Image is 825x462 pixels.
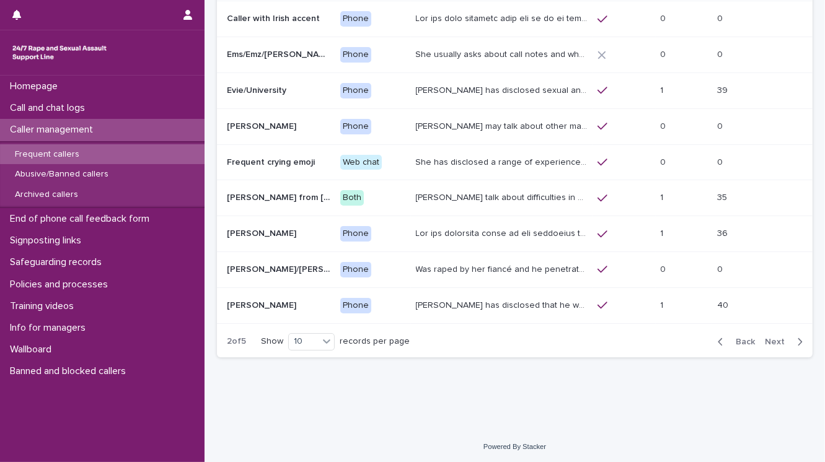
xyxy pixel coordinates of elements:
p: 0 [717,262,725,275]
p: Evie/University [227,83,289,96]
p: Evie has disclosed sexual and emotional abuse from a female friend at university which has been h... [416,83,590,96]
tr: [PERSON_NAME]/[PERSON_NAME]/Mille/Poppy/[PERSON_NAME] ('HOLD ME' HOLD MY HAND)[PERSON_NAME]/[PERS... [217,251,813,287]
p: John has disclosed that he was raped by 10 men when he was homeless between the age of 26 -28yrs ... [416,298,590,311]
p: End of phone call feedback form [5,213,159,225]
p: 35 [717,190,730,203]
p: Caller management [5,124,103,136]
p: She has described abuse in her childhood from an uncle and an older sister. The abuse from her un... [416,226,590,239]
div: Phone [340,226,371,242]
p: Info for managers [5,322,95,334]
div: Phone [340,47,371,63]
p: Banned and blocked callers [5,365,136,377]
div: 10 [289,335,319,348]
p: Policies and processes [5,279,118,290]
p: Safeguarding records [5,256,112,268]
p: Frequent callers [5,149,89,160]
div: Phone [340,83,371,98]
p: [PERSON_NAME] from [GEOGRAPHIC_DATA] [227,190,333,203]
p: Training videos [5,300,84,312]
tr: Caller with Irish accentCaller with Irish accent PhoneLor ips dolo sitametc adip eli se do ei tem... [217,1,813,37]
p: 1 [661,190,666,203]
p: Caller with Irish accent [227,11,322,24]
button: Next [760,336,813,347]
div: Phone [340,119,371,134]
span: Back [728,338,755,346]
p: 0 [661,47,669,60]
p: 0 [717,119,725,132]
p: 1 [661,83,666,96]
p: Archived callers [5,190,88,200]
p: records per page [340,336,410,347]
p: Ems/Emz/[PERSON_NAME] [227,47,333,60]
p: Frances may talk about other matters including her care, and her unhappiness with the care she re... [416,119,590,132]
tr: Evie/UniversityEvie/University Phone[PERSON_NAME] has disclosed sexual and emotional abuse from a... [217,72,813,108]
span: Next [765,338,792,346]
p: She has disclosed a range of experiences of ongoing and past sexual violence, including being rap... [416,155,590,168]
div: Web chat [340,155,382,170]
p: 0 [717,47,725,60]
a: Powered By Stacker [483,443,546,450]
p: 0 [717,155,725,168]
p: Wallboard [5,344,61,355]
p: 39 [717,83,730,96]
tr: [PERSON_NAME][PERSON_NAME] PhoneLor ips dolorsita conse ad eli seddoeius temp in utlab etd ma ali... [217,216,813,252]
p: Signposting links [5,235,91,246]
p: 0 [661,119,669,132]
p: 40 [717,298,731,311]
div: Phone [340,298,371,313]
p: 1 [661,298,666,311]
p: Jess/Saskia/Mille/Poppy/Eve ('HOLD ME' HOLD MY HAND) [227,262,333,275]
tr: Ems/Emz/[PERSON_NAME]Ems/Emz/[PERSON_NAME] PhoneShe usually asks about call notes and what the co... [217,37,813,73]
p: Frequent crying emoji [227,155,317,168]
p: Jane may talk about difficulties in accessing the right support service, and has also expressed b... [416,190,590,203]
img: rhQMoQhaT3yELyF149Cw [10,40,109,65]
p: 36 [717,226,730,239]
p: [PERSON_NAME] [227,119,299,132]
button: Back [708,336,760,347]
p: 2 of 5 [217,326,256,357]
p: 0 [661,155,669,168]
p: [PERSON_NAME] [227,226,299,239]
p: 0 [717,11,725,24]
div: Phone [340,11,371,27]
p: Was raped by her fiancé and he penetrated her with a knife, she called an ambulance and was taken... [416,262,590,275]
div: Both [340,190,364,206]
p: Call and chat logs [5,102,95,114]
p: 0 [661,262,669,275]
p: [PERSON_NAME] [227,298,299,311]
tr: [PERSON_NAME][PERSON_NAME] Phone[PERSON_NAME] may talk about other matters including her care, an... [217,108,813,144]
tr: [PERSON_NAME][PERSON_NAME] Phone[PERSON_NAME] has disclosed that he was raped by 10 men when he w... [217,287,813,323]
p: She may also describe that she is in an abusive relationship. She has described being owned by th... [416,11,590,24]
tr: Frequent crying emojiFrequent crying emoji Web chatShe has disclosed a range of experiences of on... [217,144,813,180]
tr: [PERSON_NAME] from [GEOGRAPHIC_DATA][PERSON_NAME] from [GEOGRAPHIC_DATA] Both[PERSON_NAME] talk a... [217,180,813,216]
div: Phone [340,262,371,277]
p: 1 [661,226,666,239]
p: Homepage [5,81,68,92]
p: 0 [661,11,669,24]
p: Show [261,336,283,347]
p: Abusive/Banned callers [5,169,118,180]
p: She usually asks about call notes and what the content will be at the start of the call. When she... [416,47,590,60]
